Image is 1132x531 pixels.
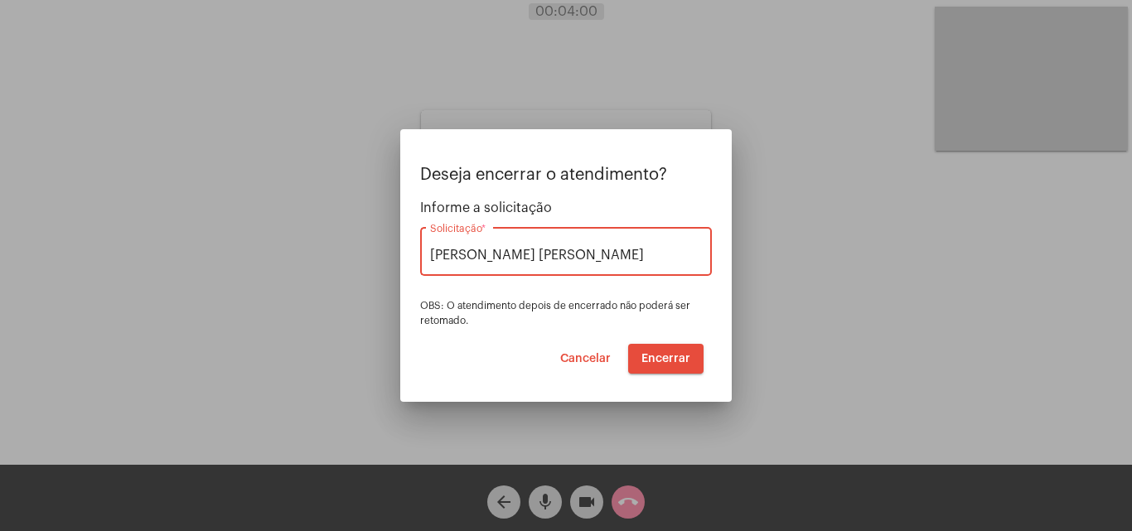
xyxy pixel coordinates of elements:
input: Buscar solicitação [430,248,702,263]
span: Encerrar [641,353,690,364]
span: Informe a solicitação [420,200,712,215]
button: Cancelar [547,344,624,374]
p: Deseja encerrar o atendimento? [420,166,712,184]
span: OBS: O atendimento depois de encerrado não poderá ser retomado. [420,301,690,326]
button: Encerrar [628,344,704,374]
span: Cancelar [560,353,611,364]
